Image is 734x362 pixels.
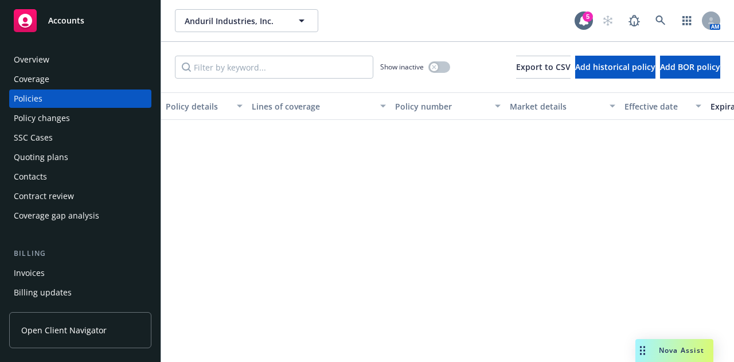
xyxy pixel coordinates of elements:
a: Coverage gap analysis [9,207,151,225]
a: Policies [9,89,151,108]
a: Overview [9,50,151,69]
button: Lines of coverage [247,92,391,120]
div: Market details [510,100,603,112]
div: Coverage gap analysis [14,207,99,225]
span: Nova Assist [659,345,704,355]
div: Billing updates [14,283,72,302]
span: Open Client Navigator [21,324,107,336]
span: Add historical policy [575,61,655,72]
a: Search [649,9,672,32]
button: Anduril Industries, Inc. [175,9,318,32]
div: Coverage [14,70,49,88]
div: Billing [9,248,151,259]
div: Lines of coverage [252,100,373,112]
a: Contacts [9,168,151,186]
a: Invoices [9,264,151,282]
a: Billing updates [9,283,151,302]
span: Add BOR policy [660,61,720,72]
div: Policy details [166,100,230,112]
button: Policy details [161,92,247,120]
span: Show inactive [380,62,424,72]
div: 5 [583,11,593,22]
a: Report a Bug [623,9,646,32]
a: Policy changes [9,109,151,127]
a: Start snowing [596,9,619,32]
a: Switch app [676,9,698,32]
span: Accounts [48,16,84,25]
div: Quoting plans [14,148,68,166]
button: Nova Assist [635,339,713,362]
div: Contacts [14,168,47,186]
input: Filter by keyword... [175,56,373,79]
span: Export to CSV [516,61,571,72]
button: Add BOR policy [660,56,720,79]
a: Quoting plans [9,148,151,166]
div: Policy number [395,100,488,112]
div: SSC Cases [14,129,53,147]
span: Anduril Industries, Inc. [185,15,284,27]
div: Policies [14,89,42,108]
div: Contract review [14,187,74,205]
button: Policy number [391,92,505,120]
a: SSC Cases [9,129,151,147]
button: Export to CSV [516,56,571,79]
a: Contract review [9,187,151,205]
div: Invoices [14,264,45,282]
div: Effective date [624,100,689,112]
div: Overview [14,50,49,69]
a: Accounts [9,5,151,37]
button: Effective date [620,92,706,120]
button: Market details [505,92,620,120]
div: Policy changes [14,109,70,127]
div: Drag to move [635,339,650,362]
a: Coverage [9,70,151,88]
button: Add historical policy [575,56,655,79]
